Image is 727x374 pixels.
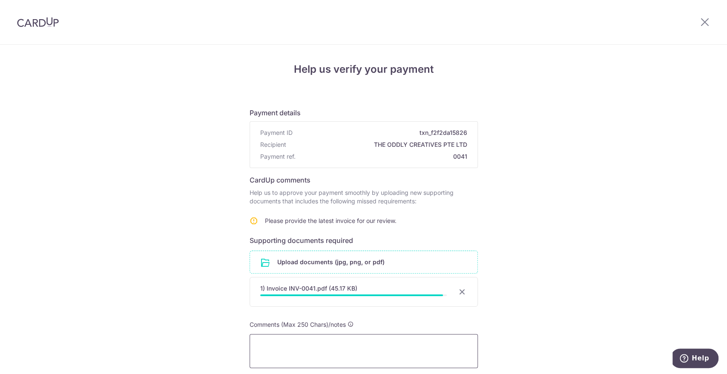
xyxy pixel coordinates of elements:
h4: Help us verify your payment [250,62,478,77]
span: Comments (Max 250 Chars)/notes [250,321,346,328]
span: Payment ref. [260,152,296,161]
div: Upload documents (jpg, png, or pdf) [250,251,478,274]
span: Please provide the latest invoice for our review. [265,217,397,224]
img: CardUp [17,17,59,27]
iframe: Opens a widget where you can find more information [672,348,718,370]
span: Payment ID [260,128,293,137]
h6: Payment details [250,108,478,118]
span: 0041 [299,152,467,161]
h6: Supporting documents required [250,235,478,246]
div: 98% [260,294,443,296]
span: THE ODDLY CREATIVES PTE LTD [290,140,467,149]
h6: CardUp comments [250,175,478,185]
span: Recipient [260,140,286,149]
span: txn_f2f2da15826 [296,128,467,137]
p: Help us to approve your payment smoothly by uploading new supporting documents that includes the ... [250,188,478,206]
div: 1) Invoice INV-0041.pdf (45.17 KB) [260,284,447,293]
